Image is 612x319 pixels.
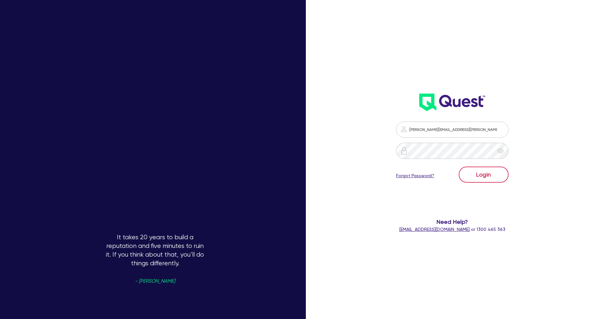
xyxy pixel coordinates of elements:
span: or 1300 465 363 [399,227,505,232]
input: Email address [396,122,509,138]
img: wH2k97JdezQIQAAAABJRU5ErkJggg== [419,94,485,111]
button: Login [459,167,509,183]
span: eye [497,148,504,154]
img: icon-password [400,125,408,133]
a: Forgot Password? [396,172,434,179]
a: [EMAIL_ADDRESS][DOMAIN_NAME] [399,227,470,232]
img: icon-password [400,147,408,155]
span: - [PERSON_NAME] [135,279,175,284]
span: Need Help? [370,217,535,226]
